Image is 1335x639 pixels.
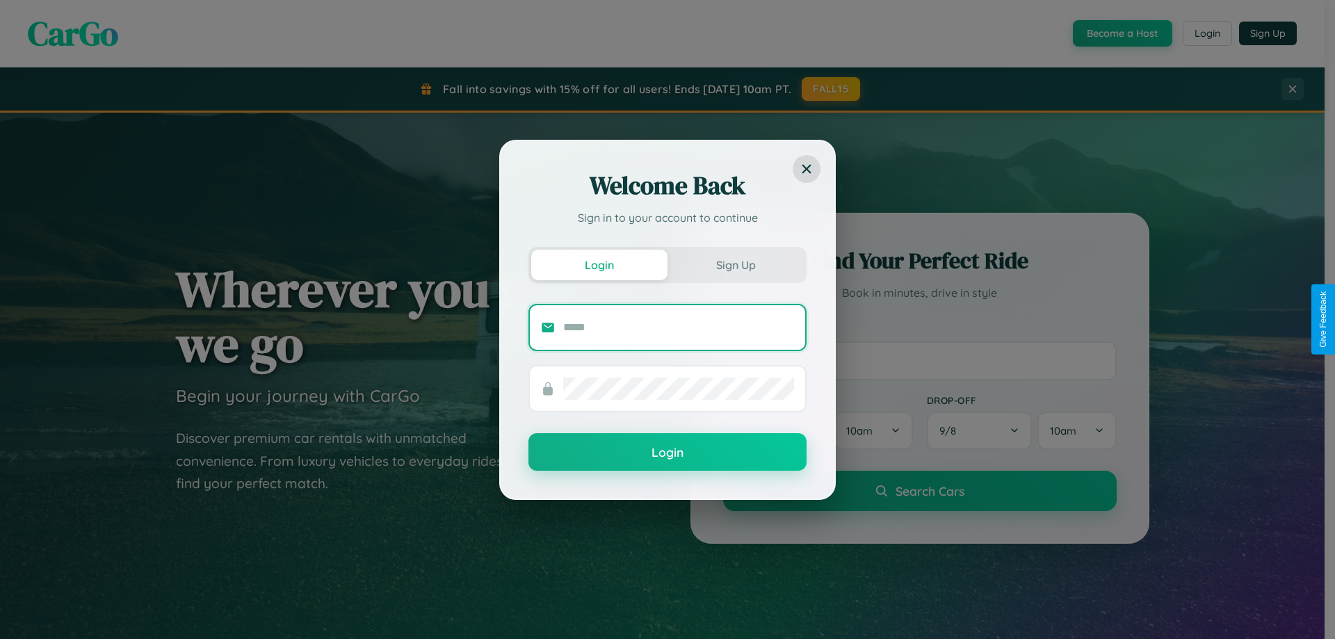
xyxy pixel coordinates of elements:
[531,250,667,280] button: Login
[528,209,807,226] p: Sign in to your account to continue
[1318,291,1328,348] div: Give Feedback
[528,169,807,202] h2: Welcome Back
[528,433,807,471] button: Login
[667,250,804,280] button: Sign Up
